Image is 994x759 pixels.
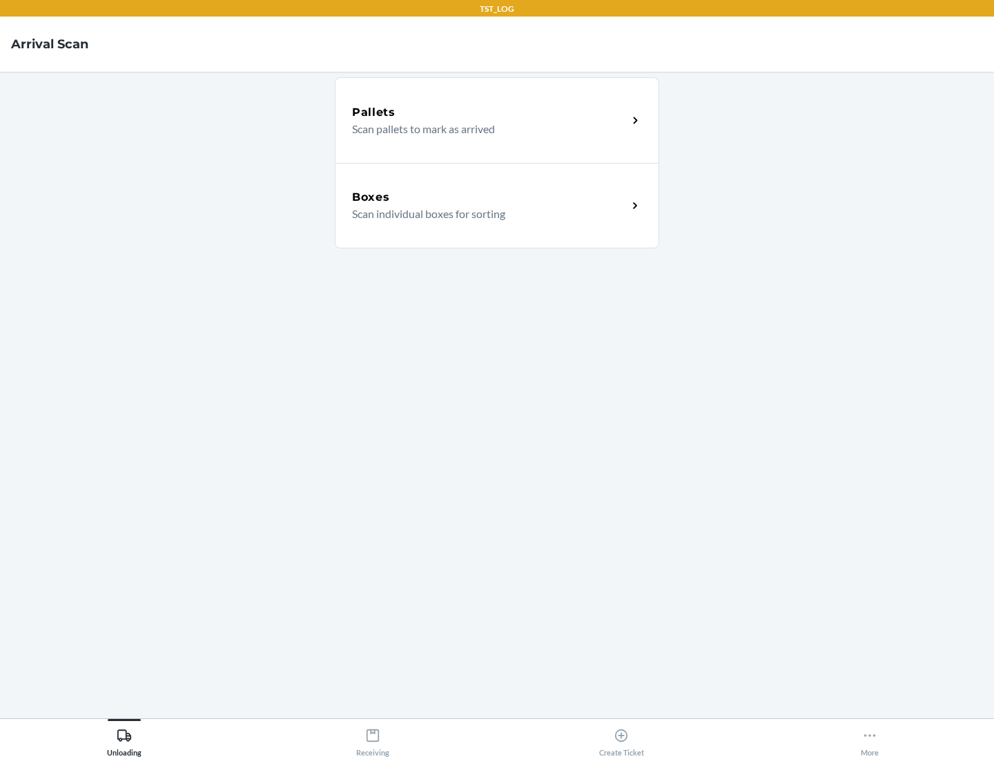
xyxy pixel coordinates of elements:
button: More [745,719,994,757]
p: Scan pallets to mark as arrived [352,121,616,137]
div: More [861,722,879,757]
div: Receiving [356,722,389,757]
div: Create Ticket [599,722,644,757]
p: Scan individual boxes for sorting [352,206,616,222]
a: PalletsScan pallets to mark as arrived [335,77,659,163]
button: Receiving [248,719,497,757]
button: Create Ticket [497,719,745,757]
h5: Boxes [352,189,390,206]
p: TST_LOG [480,3,514,15]
h5: Pallets [352,104,396,121]
div: Unloading [107,722,142,757]
a: BoxesScan individual boxes for sorting [335,163,659,248]
h4: Arrival Scan [11,35,88,53]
